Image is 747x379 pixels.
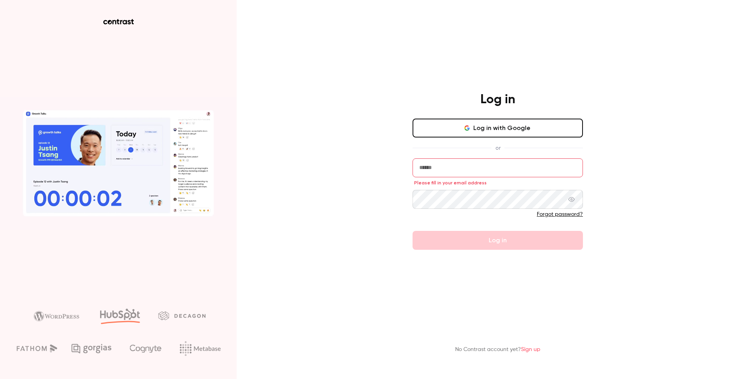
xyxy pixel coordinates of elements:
span: Please fill in your email address [414,180,487,186]
a: Sign up [521,347,540,352]
h4: Log in [480,92,515,108]
img: decagon [158,311,205,320]
button: Log in with Google [413,119,583,137]
span: or [491,144,504,152]
a: Forgot password? [537,212,583,217]
p: No Contrast account yet? [455,346,540,354]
